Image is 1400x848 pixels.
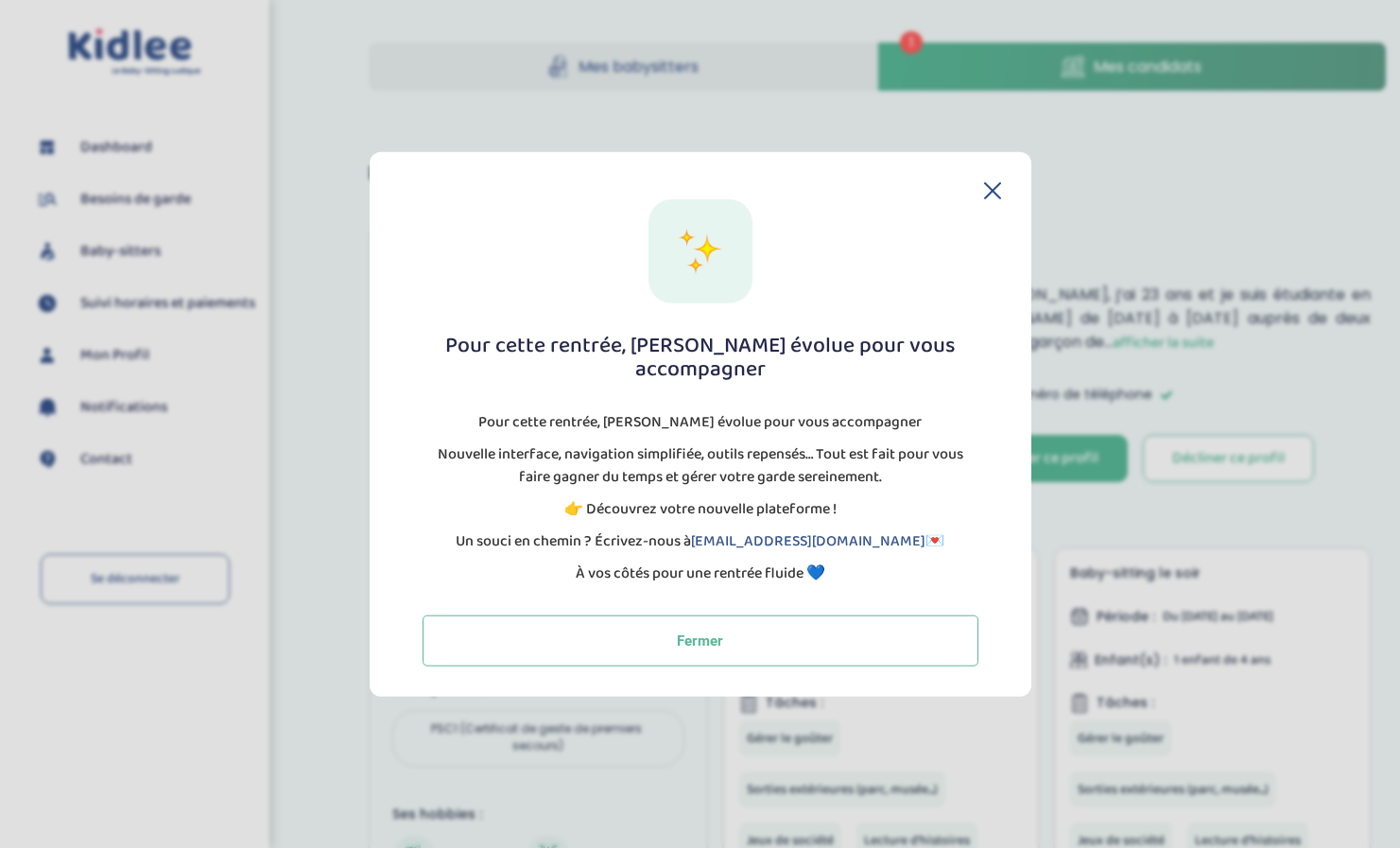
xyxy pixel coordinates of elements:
[576,562,825,585] p: À vos côtés pour une rentrée fluide 💙
[564,498,837,521] p: 👉 Découvrez votre nouvelle plateforme !
[691,529,925,553] a: [EMAIL_ADDRESS][DOMAIN_NAME]
[423,443,978,489] p: Nouvelle interface, navigation simplifiée, outils repensés… Tout est fait pour vous faire gagner ...
[677,227,724,274] img: New Design Icon
[423,615,978,666] button: Fermer
[423,333,978,381] h1: Pour cette rentrée, [PERSON_NAME] évolue pour vous accompagner
[478,411,922,434] p: Pour cette rentrée, [PERSON_NAME] évolue pour vous accompagner
[456,530,944,553] p: Un souci en chemin ? Écrivez-nous à 💌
